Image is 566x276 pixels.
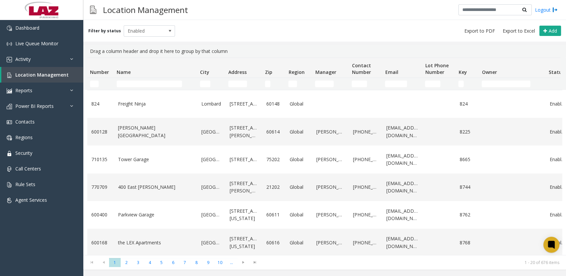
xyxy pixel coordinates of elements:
a: Global [290,211,308,218]
span: Page 9 [202,258,214,267]
span: Call Centers [15,165,41,172]
a: Parkview Garage [118,211,193,218]
span: Page 3 [132,258,144,267]
a: [STREET_ADDRESS][US_STATE] [230,207,258,222]
a: Global [290,128,308,136]
a: Enabled [550,100,565,108]
img: 'icon' [7,88,12,94]
span: Dashboard [15,25,39,31]
a: Tower Garage [118,156,193,163]
span: Page 6 [167,258,179,267]
a: 60616 [266,239,282,246]
a: [STREET_ADDRESS] [230,100,258,108]
span: Page 1 [109,258,121,267]
span: Owner [482,69,497,75]
a: [PERSON_NAME] [316,183,345,191]
img: 'icon' [7,120,12,125]
input: Contact Number Filter [352,81,367,87]
a: Lombard [201,100,222,108]
span: Manager [315,69,336,75]
a: 60611 [266,211,282,218]
img: 'icon' [7,135,12,140]
a: Enabled [550,211,565,218]
input: Lot Phone Number Filter [425,81,440,87]
a: [PHONE_NUMBER] [353,156,378,163]
a: Freight Ninja [118,100,193,108]
a: [GEOGRAPHIC_DATA] [201,211,222,218]
kendo-pager-info: 1 - 20 of 676 items [265,260,559,265]
span: Power BI Reports [15,103,54,109]
span: Export to Excel [503,28,535,34]
a: 60614 [266,128,282,136]
span: Contact Number [352,62,371,75]
a: Enabled [550,183,565,191]
a: Enabled [550,128,565,136]
span: Number [90,69,109,75]
td: Region Filter [286,78,312,90]
a: [PHONE_NUMBER] [353,183,378,191]
a: the LEX Apartments [118,239,193,246]
td: Owner Filter [479,78,546,90]
span: Go to the next page [237,258,249,267]
a: [PERSON_NAME] [316,211,345,218]
a: [STREET_ADDRESS] [230,156,258,163]
a: Global [290,156,308,163]
a: [PHONE_NUMBER] [353,128,378,136]
a: 8665 [460,156,475,163]
span: Security [15,150,32,156]
span: Agent Services [15,197,47,203]
span: Key [458,69,467,75]
h3: Location Management [100,2,191,18]
a: 600168 [91,239,110,246]
td: Name Filter [114,78,197,90]
a: Global [290,183,308,191]
span: Enabled [124,26,165,36]
img: 'icon' [7,198,12,203]
span: Live Queue Monitor [15,40,58,47]
a: [STREET_ADDRESS][PERSON_NAME] [230,124,258,139]
span: Go to the last page [250,260,259,265]
span: Page 10 [214,258,226,267]
span: Export to PDF [464,28,495,34]
span: Page 4 [144,258,156,267]
a: 8768 [460,239,475,246]
a: 8744 [460,183,475,191]
td: Number Filter [87,78,114,90]
a: [STREET_ADDRESS][PERSON_NAME] [230,180,258,195]
span: City [200,69,209,75]
a: 8762 [460,211,475,218]
td: Key Filter [456,78,479,90]
span: Add [549,28,557,34]
a: [PERSON_NAME] [316,156,345,163]
input: Address Filter [228,81,247,87]
td: Zip Filter [262,78,286,90]
input: Region Filter [288,81,297,87]
button: Export to Excel [500,26,538,36]
img: pageIcon [90,2,96,18]
input: Key Filter [458,81,464,87]
input: Zip Filter [265,81,270,87]
a: [EMAIL_ADDRESS][DOMAIN_NAME] [386,124,418,139]
a: 770709 [91,183,110,191]
td: Manager Filter [312,78,349,90]
a: [STREET_ADDRESS][US_STATE] [230,235,258,250]
a: [PERSON_NAME] [316,239,345,246]
a: [EMAIL_ADDRESS][DOMAIN_NAME] [386,207,418,222]
span: Zip [265,69,272,75]
span: Activity [15,56,31,62]
span: Regions [15,134,33,140]
img: 'icon' [7,151,12,156]
td: Address Filter [226,78,262,90]
span: Page 11 [226,258,237,267]
img: 'icon' [7,26,12,31]
a: [EMAIL_ADDRESS][DOMAIN_NAME] [386,235,418,250]
a: [PHONE_NUMBER] [353,239,378,246]
a: Global [290,239,308,246]
a: 8225 [460,128,475,136]
span: Page 5 [156,258,167,267]
div: Drag a column header and drop it here to group by that column [87,45,562,58]
a: 824 [91,100,110,108]
a: [PERSON_NAME] [316,128,345,136]
a: [PHONE_NUMBER] [353,211,378,218]
a: [PERSON_NAME][GEOGRAPHIC_DATA] [118,124,193,139]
